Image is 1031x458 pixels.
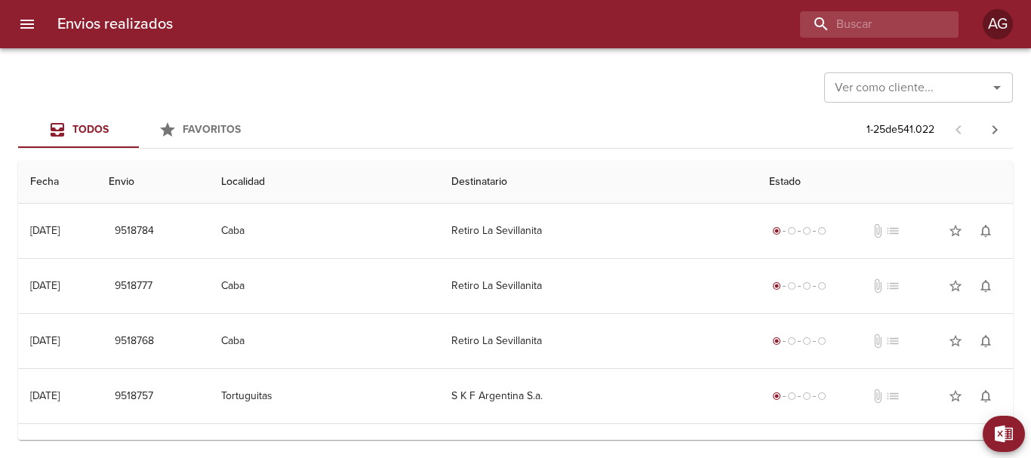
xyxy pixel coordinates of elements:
div: Abrir información de usuario [983,9,1013,39]
th: Destinatario [439,161,757,204]
div: Tabs Envios [18,112,260,148]
span: Todos [72,123,109,136]
button: 9518768 [109,327,160,355]
span: notifications_none [978,278,993,294]
td: Retiro La Sevillanita [439,259,757,313]
span: 9518757 [115,387,153,406]
div: [DATE] [30,224,60,237]
h6: Envios realizados [57,12,173,36]
button: 9518784 [109,217,160,245]
td: S K F Argentina S.a. [439,369,757,423]
div: Generado [769,223,829,238]
th: Envio [97,161,209,204]
span: No tiene pedido asociado [885,334,900,349]
button: 9518757 [109,383,159,410]
button: Abrir [986,77,1008,98]
p: 1 - 25 de 541.022 [866,122,934,137]
td: Caba [209,259,439,313]
div: Generado [769,278,829,294]
input: buscar [800,11,933,38]
span: star_border [948,389,963,404]
div: [DATE] [30,389,60,402]
button: Activar notificaciones [971,326,1001,356]
button: Activar notificaciones [971,216,1001,246]
span: radio_button_unchecked [817,281,826,290]
button: Agregar a favoritos [940,326,971,356]
span: radio_button_checked [772,337,781,346]
span: 9518784 [115,222,154,241]
button: Activar notificaciones [971,271,1001,301]
span: No tiene documentos adjuntos [870,334,885,349]
div: Generado [769,389,829,404]
div: [DATE] [30,334,60,347]
td: Retiro La Sevillanita [439,314,757,368]
span: star_border [948,278,963,294]
span: 9518768 [115,332,154,351]
th: Localidad [209,161,439,204]
span: No tiene pedido asociado [885,389,900,404]
span: Favoritos [183,123,241,136]
button: 9518777 [109,272,158,300]
span: radio_button_unchecked [787,226,796,235]
td: Retiro La Sevillanita [439,204,757,258]
span: radio_button_unchecked [817,226,826,235]
td: Tortuguitas [209,369,439,423]
span: star_border [948,223,963,238]
span: radio_button_unchecked [787,281,796,290]
button: Agregar a favoritos [940,271,971,301]
th: Fecha [18,161,97,204]
span: No tiene pedido asociado [885,223,900,238]
span: radio_button_unchecked [802,281,811,290]
span: radio_button_unchecked [817,337,826,346]
div: Generado [769,334,829,349]
span: No tiene pedido asociado [885,278,900,294]
span: No tiene documentos adjuntos [870,389,885,404]
span: radio_button_checked [772,226,781,235]
span: radio_button_unchecked [802,392,811,401]
span: notifications_none [978,389,993,404]
span: radio_button_checked [772,392,781,401]
span: radio_button_unchecked [817,392,826,401]
td: Caba [209,314,439,368]
span: 9518777 [115,277,152,296]
span: radio_button_checked [772,281,781,290]
td: Caba [209,204,439,258]
button: Exportar Excel [983,416,1025,452]
div: [DATE] [30,279,60,292]
span: No tiene documentos adjuntos [870,278,885,294]
span: notifications_none [978,334,993,349]
span: No tiene documentos adjuntos [870,223,885,238]
span: radio_button_unchecked [787,337,796,346]
div: AG [983,9,1013,39]
span: notifications_none [978,223,993,238]
span: radio_button_unchecked [802,337,811,346]
span: Pagina siguiente [977,112,1013,148]
span: radio_button_unchecked [802,226,811,235]
span: Pagina anterior [940,121,977,137]
span: radio_button_unchecked [787,392,796,401]
button: Agregar a favoritos [940,216,971,246]
button: Agregar a favoritos [940,381,971,411]
button: Activar notificaciones [971,381,1001,411]
th: Estado [757,161,1013,204]
button: menu [9,6,45,42]
span: star_border [948,334,963,349]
